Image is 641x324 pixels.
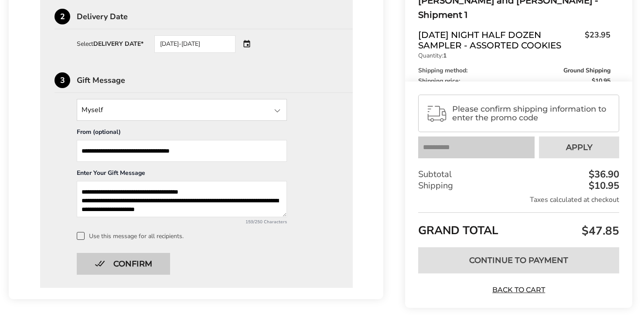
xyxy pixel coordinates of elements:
[418,30,610,51] a: [DATE] Night Half Dozen Sampler - Assorted Cookies$23.95
[77,232,338,240] label: Use this message for all recipients.
[539,136,619,158] button: Apply
[77,253,170,275] button: Confirm button
[563,68,610,74] span: Ground Shipping
[418,195,619,205] div: Taxes calculated at checkout
[77,41,143,47] div: Select
[418,68,610,74] div: Shipping method:
[55,9,70,24] div: 2
[77,99,287,121] input: State
[418,247,619,273] button: Continue to Payment
[586,181,619,191] div: $10.95
[586,170,619,179] div: $36.90
[592,78,610,84] span: $10.95
[77,181,287,217] textarea: Add a message
[452,105,611,122] span: Please confirm shipping information to enter the promo code
[418,78,610,84] div: Shipping price:
[77,128,287,140] div: From (optional)
[580,30,610,48] span: $23.95
[418,180,619,191] div: Shipping
[566,143,593,151] span: Apply
[93,40,143,48] strong: DELIVERY DATE*
[77,140,287,162] input: From
[77,76,353,84] div: Gift Message
[418,53,610,59] p: Quantity:
[77,169,287,181] div: Enter Your Gift Message
[154,35,235,53] div: [DATE]-[DATE]
[443,51,447,60] strong: 1
[77,13,353,20] div: Delivery Date
[418,212,619,241] div: GRAND TOTAL
[77,219,287,225] div: 159/250 Characters
[488,285,549,295] a: Back to Cart
[418,169,619,180] div: Subtotal
[580,223,619,239] span: $47.85
[55,72,70,88] div: 3
[418,30,580,51] span: [DATE] Night Half Dozen Sampler - Assorted Cookies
